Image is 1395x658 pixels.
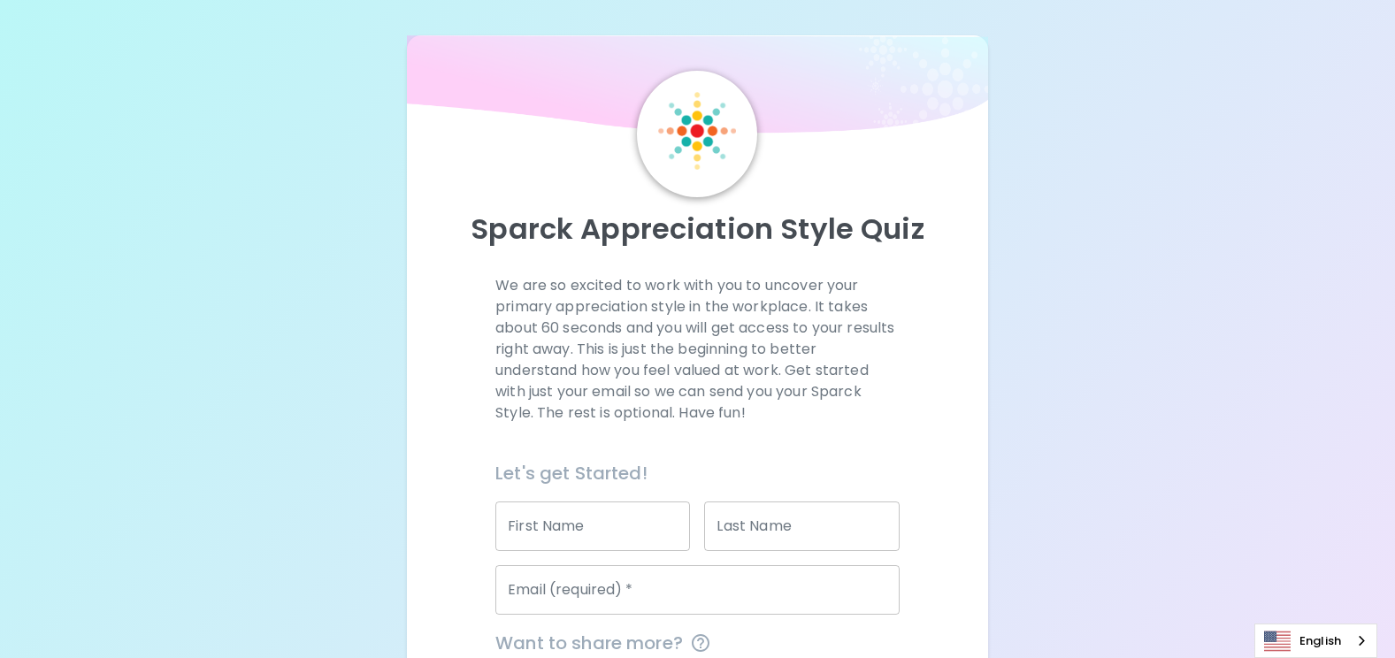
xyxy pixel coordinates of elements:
p: We are so excited to work with you to uncover your primary appreciation style in the workplace. I... [495,275,900,424]
a: English [1255,624,1376,657]
p: Sparck Appreciation Style Quiz [428,211,967,247]
aside: Language selected: English [1254,624,1377,658]
img: wave [407,35,988,142]
svg: This information is completely confidential and only used for aggregated appreciation studies at ... [690,632,711,654]
div: Language [1254,624,1377,658]
h6: Let's get Started! [495,459,900,487]
span: Want to share more? [495,629,900,657]
img: Sparck Logo [658,92,736,170]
